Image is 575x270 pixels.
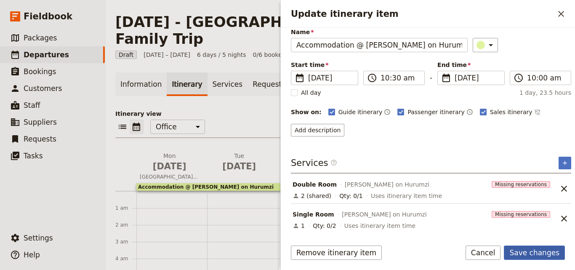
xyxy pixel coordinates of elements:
[206,152,276,176] button: Tue [DATE]
[557,182,571,196] button: Unlink service
[24,34,57,42] span: Packages
[24,10,72,23] span: Fieldbook
[24,101,40,110] span: Staff
[115,238,136,245] div: 3 am
[136,152,206,183] button: Mon [DATE][GEOGRAPHIC_DATA], [GEOGRAPHIC_DATA]
[130,120,144,134] button: Calendar view
[136,183,555,191] div: Accommodation @ [PERSON_NAME] on Hurumzi
[24,135,56,143] span: Requests
[381,73,419,83] input: ​
[291,38,468,52] input: Name
[138,184,274,190] span: Accommodation @ [PERSON_NAME] on Hurumzi
[253,51,286,59] span: 0/6 booked
[527,73,566,83] input: ​
[24,51,69,59] span: Departures
[534,107,541,117] button: Time not shown on sales itinerary
[115,222,136,228] div: 2 am
[144,51,190,59] span: [DATE] – [DATE]
[136,183,341,191] div: Accommodation @ [PERSON_NAME] on Hurumzi
[291,124,344,136] button: Add description
[291,246,382,260] button: Remove itinerary item
[24,118,57,126] span: Suppliers
[345,180,430,189] span: [PERSON_NAME] on Hurumzi
[295,73,305,83] span: ​
[291,157,337,169] h3: Services
[24,251,40,259] span: Help
[455,73,499,83] span: [DATE]
[115,205,136,211] div: 1 am
[115,110,565,118] p: Itinerary view
[514,73,524,83] span: ​
[342,210,427,219] span: [PERSON_NAME] on Hurumzi
[384,107,391,117] button: Time shown on guide itinerary
[466,246,501,260] button: Cancel
[24,234,53,242] span: Settings
[330,159,337,166] span: ​
[492,181,550,188] span: Missing reservations
[371,192,442,200] span: Uses itinerary item time
[344,222,415,230] span: Uses itinerary item time
[291,61,358,69] span: Start time
[492,211,550,218] span: Missing reservations
[519,88,571,97] span: 1 day, 23.5 hours
[291,8,554,20] h2: Update itinerary item
[313,222,336,230] div: Qty: 0/2
[293,210,334,219] span: Single Room
[291,108,322,116] div: Show on:
[115,13,546,47] h1: [DATE] - [GEOGRAPHIC_DATA] - [PERSON_NAME]'s Family Trip
[115,72,167,96] a: Information
[330,159,337,169] span: ​
[24,152,43,160] span: Tasks
[477,40,496,50] div: ​
[167,72,207,96] a: Itinerary
[504,246,565,260] button: Save changes
[140,160,200,173] span: [DATE]
[301,88,321,97] span: All day
[210,160,269,173] span: [DATE]
[115,255,136,262] div: 4 am
[24,67,56,76] span: Bookings
[339,192,362,200] div: Qty: 0/1
[208,72,248,96] a: Services
[248,72,290,96] a: Requests
[115,51,137,59] span: Draft
[291,28,468,36] span: Name
[293,222,305,230] div: 1
[430,72,432,85] span: -
[210,152,269,173] h2: Tue
[473,38,498,52] button: ​
[559,157,571,169] button: Add service inclusion
[338,108,383,116] span: Guide itinerary
[407,108,464,116] span: Passenger itinerary
[293,192,331,200] div: 2 (shared)
[554,7,568,21] button: Close drawer
[140,152,200,173] h2: Mon
[557,211,571,226] button: Unlink service
[24,84,62,93] span: Customers
[437,61,505,69] span: End time
[293,180,337,189] span: Double Room
[308,73,353,83] span: [DATE]
[466,107,473,117] button: Time shown on passenger itinerary
[136,174,203,180] span: [GEOGRAPHIC_DATA], [GEOGRAPHIC_DATA]
[197,51,246,59] span: 6 days / 5 nights
[367,73,377,83] span: ​
[441,73,451,83] span: ​
[490,108,532,116] span: Sales itinerary
[115,120,130,134] button: List view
